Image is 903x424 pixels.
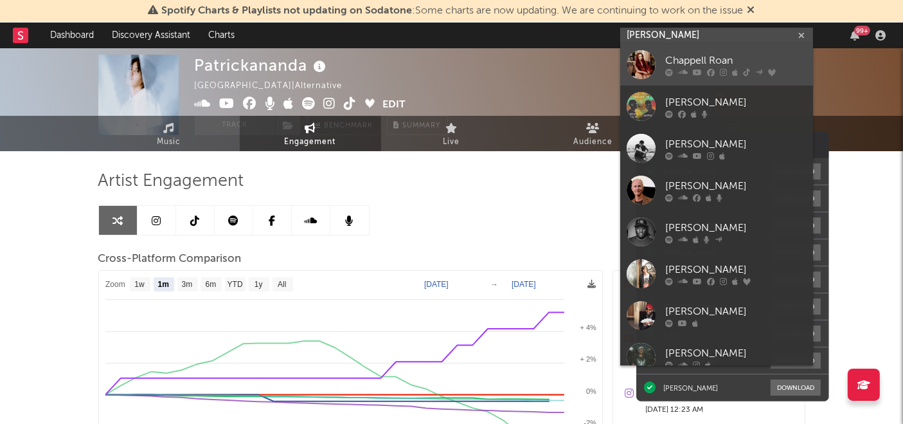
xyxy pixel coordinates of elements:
text: All [278,281,286,290]
text: [DATE] [512,280,536,289]
a: [PERSON_NAME] [620,169,813,211]
a: Music [98,116,240,151]
a: Discovery Assistant [103,23,199,48]
a: Engagement [240,116,381,151]
text: + 4% [580,324,596,331]
text: 3m [181,281,192,290]
a: [PERSON_NAME] [620,86,813,127]
span: Engagement [285,134,336,150]
text: → [490,280,498,289]
div: [PERSON_NAME] [665,95,807,111]
div: [PERSON_NAME] [665,179,807,194]
button: Edit [383,97,406,113]
div: [GEOGRAPHIC_DATA] | Alternative [195,78,357,94]
div: [PERSON_NAME] [663,383,718,392]
a: Charts [199,23,244,48]
a: Chappell Roan [620,44,813,86]
a: [PERSON_NAME] [620,253,813,295]
button: 99+ [850,30,859,41]
a: [PERSON_NAME] [620,127,813,169]
div: [PERSON_NAME] [665,221,807,236]
div: [PERSON_NAME] [665,137,807,152]
span: Music [157,134,181,150]
text: YTD [227,281,242,290]
div: [PERSON_NAME] [665,304,807,320]
span: Audience [573,134,612,150]
span: Dismiss [747,6,755,16]
a: Live [381,116,523,151]
span: Spotify Charts & Playlists not updating on Sodatone [162,6,413,16]
input: Search for artists [620,28,813,44]
a: Audience [523,116,664,151]
a: [PERSON_NAME] [620,295,813,336]
a: [PERSON_NAME] [620,336,813,378]
a: Dashboard [41,23,103,48]
span: Live [443,134,460,150]
a: [PERSON_NAME] [620,211,813,253]
span: Artist Engagement [98,174,244,189]
text: 1w [134,281,145,290]
div: Chappell Roan [665,53,807,69]
button: Download [771,380,821,396]
div: 99 + [854,26,870,35]
text: 6m [205,281,216,290]
text: 0% [586,387,596,395]
span: : Some charts are now updating. We are continuing to work on the issue [162,6,744,16]
text: Zoom [105,281,125,290]
text: 1y [254,281,262,290]
text: 1m [157,281,168,290]
div: [PERSON_NAME] [665,346,807,362]
text: + 2% [580,355,596,363]
text: [DATE] [424,280,449,289]
div: [PERSON_NAME] [665,263,807,278]
div: [DATE] 12:23 AM [645,402,798,418]
div: Patrickananda [195,55,330,76]
span: Cross-Platform Comparison [98,252,242,267]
